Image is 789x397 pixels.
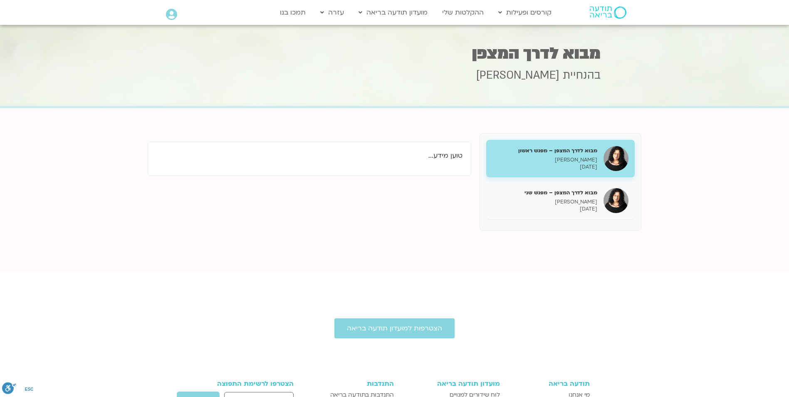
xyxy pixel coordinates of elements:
[492,147,597,154] h5: מבוא לדרך המצפן – מפגש ראשון
[494,5,556,20] a: קורסים ופעילות
[603,146,628,171] img: מבוא לדרך המצפן – מפגש ראשון
[492,189,597,196] h5: מבוא לדרך המצפן – מפגש שני
[438,5,488,20] a: ההקלטות שלי
[476,68,559,83] span: [PERSON_NAME]
[276,5,310,20] a: תמכו בנו
[347,325,442,332] span: הצטרפות למועדון תודעה בריאה
[317,380,393,387] h3: התנדבות
[402,380,500,387] h3: מועדון תודעה בריאה
[316,5,348,20] a: עזרה
[563,68,601,83] span: בהנחיית
[492,164,597,171] p: [DATE]
[590,6,626,19] img: תודעה בריאה
[492,156,597,164] p: [PERSON_NAME]
[334,318,455,338] a: הצטרפות למועדון תודעה בריאה
[200,380,294,387] h3: הצטרפו לרשימת התפוצה
[189,45,601,62] h1: מבוא לדרך המצפן
[354,5,432,20] a: מועדון תודעה בריאה
[156,150,463,161] p: טוען מידע...
[603,188,628,213] img: מבוא לדרך המצפן – מפגש שני
[492,206,597,213] p: [DATE]
[492,198,597,206] p: [PERSON_NAME]
[508,380,590,387] h3: תודעה בריאה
